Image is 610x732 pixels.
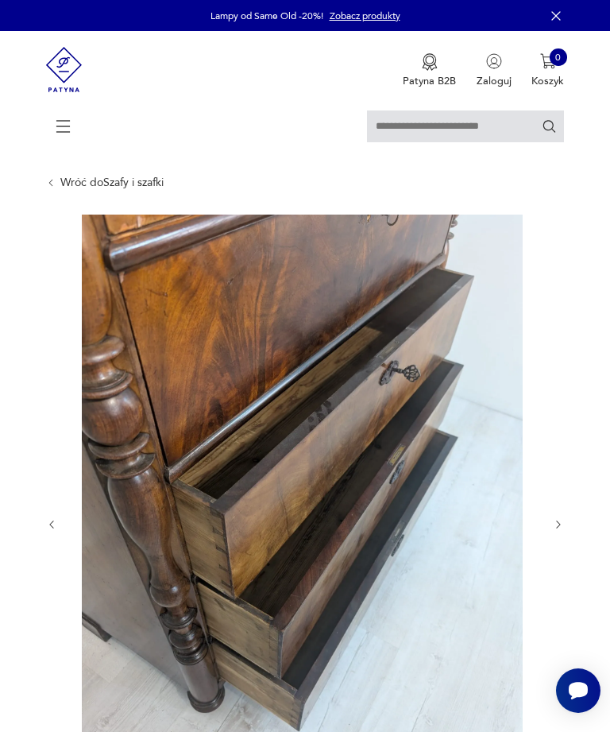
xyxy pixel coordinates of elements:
[330,10,400,22] a: Zobacz produkty
[477,74,512,88] p: Zaloguj
[403,53,456,88] a: Ikona medaluPatyna B2B
[46,31,83,108] img: Patyna - sklep z meblami i dekoracjami vintage
[60,176,164,189] a: Wróć doSzafy i szafki
[486,53,502,69] img: Ikonka użytkownika
[531,53,564,88] button: 0Koszyk
[542,118,557,134] button: Szukaj
[422,53,438,71] img: Ikona medalu
[477,53,512,88] button: Zaloguj
[550,48,567,66] div: 0
[403,74,456,88] p: Patyna B2B
[531,74,564,88] p: Koszyk
[540,53,556,69] img: Ikona koszyka
[556,668,600,713] iframe: Smartsupp widget button
[210,10,323,22] p: Lampy od Same Old -20%!
[403,53,456,88] button: Patyna B2B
